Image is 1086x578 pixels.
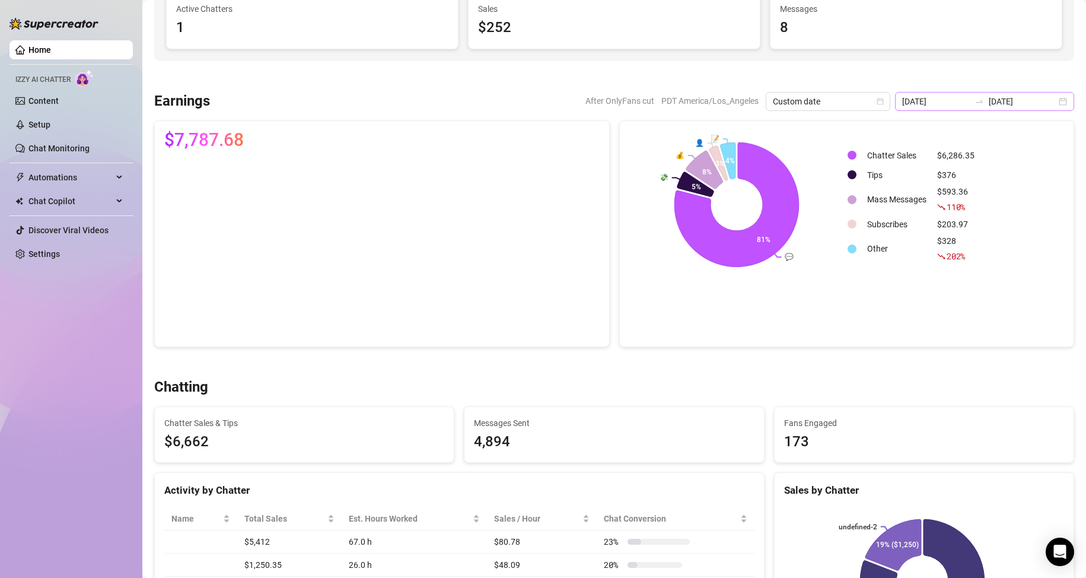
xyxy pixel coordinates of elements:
[862,166,931,184] td: Tips
[585,92,654,110] span: After OnlyFans cut
[862,215,931,233] td: Subscribes
[937,252,945,261] span: fall
[695,138,703,147] text: 👤
[937,203,945,211] span: fall
[237,507,342,531] th: Total Sales
[28,144,90,153] a: Chat Monitoring
[494,512,580,525] span: Sales / Hour
[164,417,444,430] span: Chatter Sales & Tips
[937,149,974,162] div: $6,286.35
[154,92,210,111] h3: Earnings
[28,168,113,187] span: Automations
[661,92,759,110] span: PDT America/Los_Angeles
[342,554,487,577] td: 26.0 h
[862,146,931,164] td: Chatter Sales
[937,234,974,263] div: $328
[28,192,113,211] span: Chat Copilot
[244,512,325,525] span: Total Sales
[15,74,71,85] span: Izzy AI Chatter
[28,249,60,259] a: Settings
[862,185,931,214] td: Mass Messages
[604,535,623,548] span: 23 %
[780,17,1052,39] div: 8
[237,531,342,554] td: $5,412
[176,2,448,15] span: Active Chatters
[164,507,237,531] th: Name
[784,431,1064,453] div: 173
[28,45,51,55] a: Home
[342,531,487,554] td: 67.0 h
[171,512,221,525] span: Name
[28,96,59,106] a: Content
[15,197,23,205] img: Chat Copilot
[349,512,470,525] div: Est. Hours Worked
[478,2,750,15] span: Sales
[154,378,208,397] h3: Chatting
[75,69,94,87] img: AI Chatter
[237,554,342,577] td: $1,250.35
[487,554,597,577] td: $48.09
[28,226,109,235] a: Discover Viral Videos
[478,17,750,39] div: $252
[474,417,754,430] span: Messages Sent
[989,95,1056,108] input: End date
[474,431,754,453] div: 4,894
[785,252,794,261] text: 💬
[597,507,754,531] th: Chat Conversion
[937,185,974,214] div: $593.36
[784,417,1064,430] span: Fans Engaged
[176,17,448,39] div: 1
[659,173,668,182] text: 💸
[784,482,1064,498] div: Sales by Chatter
[487,507,597,531] th: Sales / Hour
[947,201,965,212] span: 110 %
[947,250,965,262] span: 202 %
[937,218,974,231] div: $203.97
[839,523,877,531] text: undefined-2
[877,98,884,105] span: calendar
[28,120,50,129] a: Setup
[487,531,597,554] td: $80.78
[937,169,974,182] div: $376
[1046,538,1074,566] div: Open Intercom Messenger
[604,558,623,571] span: 20 %
[164,431,444,453] span: $6,662
[164,131,244,150] span: $7,787.68
[9,18,98,30] img: logo-BBDzfeDw.svg
[164,482,754,498] div: Activity by Chatter
[974,97,984,106] span: to
[862,234,931,263] td: Other
[773,93,883,110] span: Custom date
[974,97,984,106] span: swap-right
[710,134,719,143] text: 📝
[780,2,1052,15] span: Messages
[15,173,25,182] span: thunderbolt
[675,151,684,160] text: 💰
[902,95,970,108] input: Start date
[604,512,738,525] span: Chat Conversion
